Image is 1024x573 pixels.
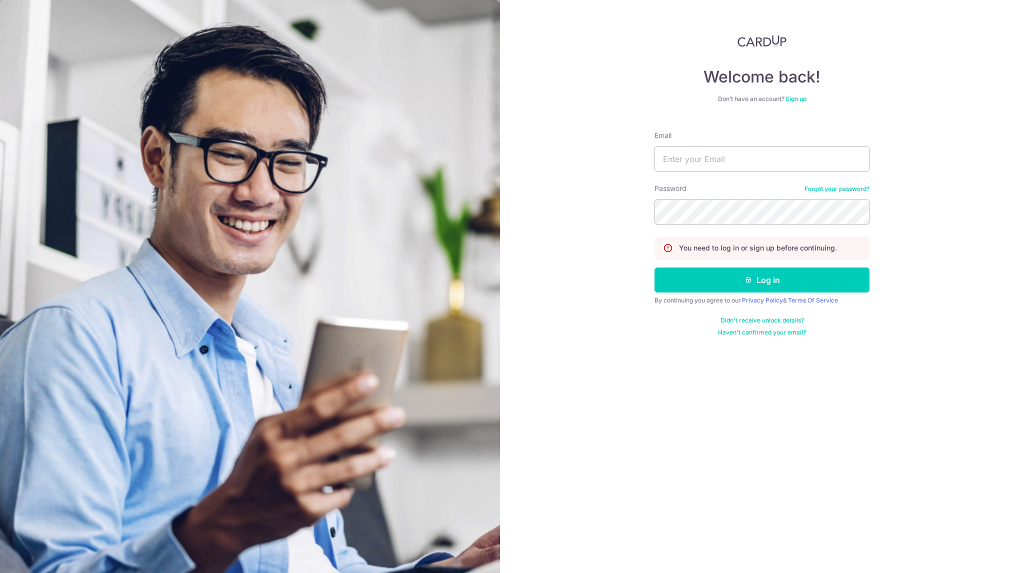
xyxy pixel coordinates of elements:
a: Privacy Policy [742,296,783,304]
input: Enter your Email [654,146,869,171]
div: By continuing you agree to our & [654,296,869,304]
button: Log in [654,267,869,292]
a: Sign up [785,95,806,102]
img: CardUp Logo [737,35,786,47]
a: Didn't receive unlock details? [720,316,804,324]
h4: Welcome back! [654,67,869,87]
a: Haven't confirmed your email? [718,328,806,336]
div: Don’t have an account? [654,95,869,103]
label: Email [654,130,671,140]
p: You need to log in or sign up before continuing. [679,243,837,253]
a: Terms Of Service [788,296,838,304]
label: Password [654,183,686,193]
a: Forgot your password? [804,185,869,193]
